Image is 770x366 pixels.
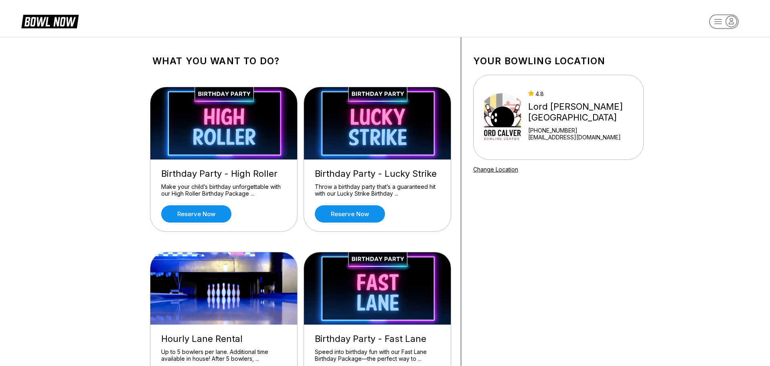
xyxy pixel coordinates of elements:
[150,87,298,159] img: Birthday Party - High Roller
[304,252,452,325] img: Birthday Party - Fast Lane
[161,168,286,179] div: Birthday Party - High Roller
[315,205,385,223] a: Reserve now
[315,183,440,197] div: Throw a birthday party that’s a guaranteed hit with our Lucky Strike Birthday ...
[161,333,286,344] div: Hourly Lane Rental
[161,348,286,362] div: Up to 5 bowlers per lane. Additional time available in house! After 5 bowlers, ...
[528,127,640,134] div: [PHONE_NUMBER]
[152,55,449,67] h1: What you want to do?
[150,252,298,325] img: Hourly Lane Rental
[304,87,452,159] img: Birthday Party - Lucky Strike
[161,205,231,223] a: Reserve now
[315,168,440,179] div: Birthday Party - Lucky Strike
[315,348,440,362] div: Speed into birthday fun with our Fast Lane Birthday Package—the perfect way to ...
[528,90,640,97] div: 4.8
[528,101,640,123] div: Lord [PERSON_NAME][GEOGRAPHIC_DATA]
[161,183,286,197] div: Make your child’s birthday unforgettable with our High Roller Birthday Package ...
[484,87,521,147] img: Lord Calvert Bowling Center
[528,134,640,141] a: [EMAIL_ADDRESS][DOMAIN_NAME]
[315,333,440,344] div: Birthday Party - Fast Lane
[473,166,518,173] a: Change Location
[473,55,644,67] h1: Your bowling location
